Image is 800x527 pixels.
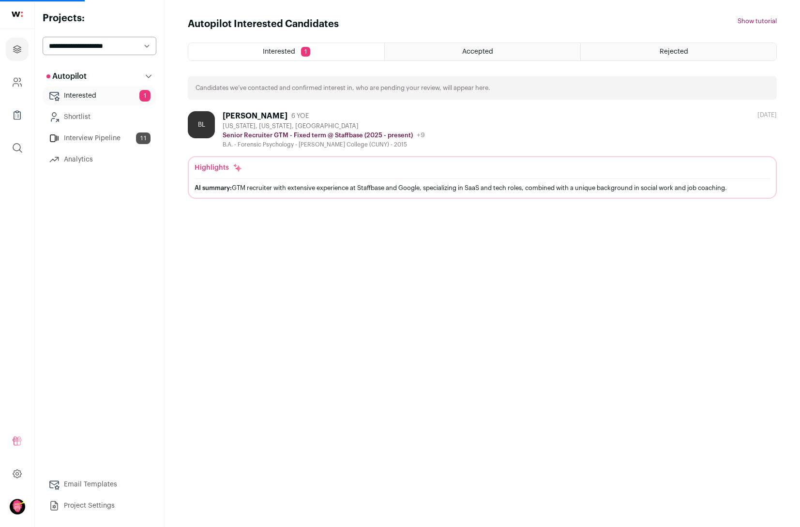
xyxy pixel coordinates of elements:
h1: Autopilot Interested Candidates [188,17,339,31]
a: Projects [6,38,29,61]
span: 1 [301,47,310,57]
div: [US_STATE], [US_STATE], [GEOGRAPHIC_DATA] [223,122,425,130]
button: Open dropdown [10,499,25,514]
span: 11 [136,132,151,144]
a: Analytics [43,150,156,169]
a: Accepted [385,43,580,60]
span: Rejected [660,48,688,55]
span: 6 YOE [291,112,309,120]
a: Company and ATS Settings [6,71,29,94]
p: Autopilot [46,71,87,82]
a: Interested1 [43,86,156,105]
span: Accepted [462,48,493,55]
a: Shortlist [43,107,156,127]
a: Project Settings [43,496,156,515]
div: BL [188,111,215,138]
img: 328686-medium_jpg [10,499,25,514]
span: +9 [417,132,425,139]
span: 1 [139,90,151,102]
div: B.A. - Forensic Psychology - [PERSON_NAME] College (CUNY) - 2015 [223,141,425,148]
p: Senior Recruiter GTM - Fixed term @ Staffbase (2025 - present) [223,132,413,139]
button: Autopilot [43,67,156,86]
div: [PERSON_NAME] [223,111,287,121]
div: [DATE] [757,111,777,119]
button: Show tutorial [738,17,777,25]
a: Rejected [581,43,776,60]
img: wellfound-shorthand-0d5821cbd27db2630d0214b213865d53afaa358527fdda9d0ea32b1df1b89c2c.svg [12,12,23,17]
div: Highlights [195,163,242,173]
a: Company Lists [6,103,29,127]
span: Interested [263,48,295,55]
a: Email Templates [43,475,156,494]
a: Interview Pipeline11 [43,129,156,148]
p: Candidates we’ve contacted and confirmed interest in, who are pending your review, will appear here. [196,84,490,92]
a: BL [PERSON_NAME] 6 YOE [US_STATE], [US_STATE], [GEOGRAPHIC_DATA] Senior Recruiter GTM - Fixed ter... [188,111,777,199]
div: GTM recruiter with extensive experience at Staffbase and Google, specializing in SaaS and tech ro... [195,183,770,193]
h2: Projects: [43,12,156,25]
span: AI summary: [195,185,232,191]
